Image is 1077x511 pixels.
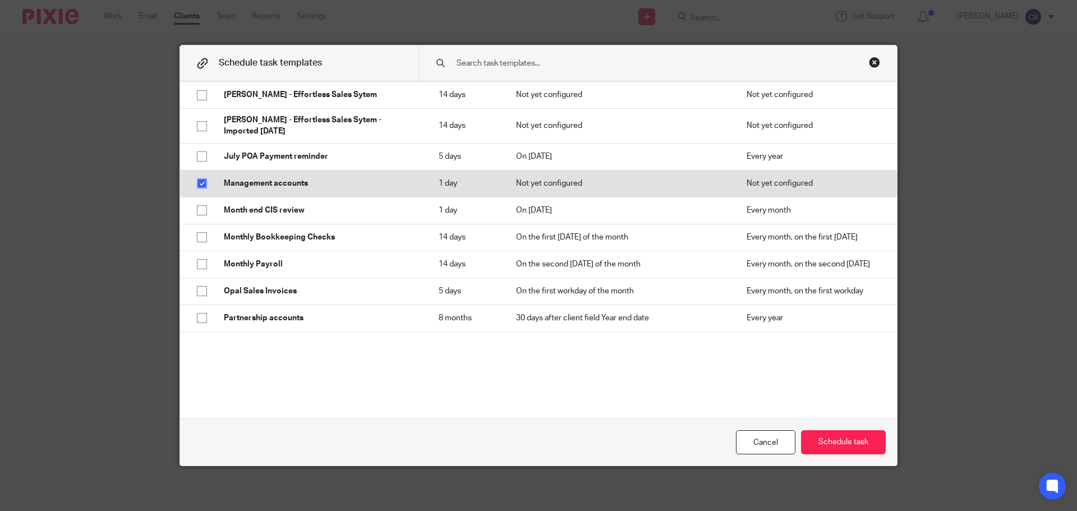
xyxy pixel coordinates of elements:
p: 5 days [439,151,494,162]
p: Monthly Payroll [224,259,416,270]
p: July POA Payment reminder [224,151,416,162]
p: 14 days [439,89,494,100]
p: On the first workday of the month [516,286,724,297]
p: Partnership accounts [224,312,416,324]
p: [PERSON_NAME] - Effortless Sales Sytem - Imported [DATE] [224,114,416,137]
div: Cancel [736,430,795,454]
p: [PERSON_NAME] - Effortless Sales Sytem [224,89,416,100]
p: Monthly Bookkeeping Checks [224,232,416,243]
div: Close this dialog window [869,57,880,68]
p: Not yet configured [747,120,880,131]
p: 5 days [439,286,494,297]
p: Month end CIS review [224,205,416,216]
p: Every month, on the second [DATE] [747,259,880,270]
p: 30 days after client field Year end date [516,312,724,324]
button: Schedule task [801,430,886,454]
p: On [DATE] [516,205,724,216]
p: Not yet configured [516,178,724,189]
p: Every month, on the first workday [747,286,880,297]
p: Every month [747,205,880,216]
p: On the first [DATE] of the month [516,232,724,243]
p: Not yet configured [516,120,724,131]
input: Search task templates... [455,57,825,70]
p: 14 days [439,232,494,243]
span: Schedule task templates [219,58,322,67]
p: Not yet configured [516,89,724,100]
p: Not yet configured [747,89,880,100]
p: Opal Sales Invoices [224,286,416,297]
p: Every year [747,312,880,324]
p: On [DATE] [516,151,724,162]
p: Not yet configured [747,178,880,189]
p: 1 day [439,205,494,216]
p: Every year [747,151,880,162]
p: Every month, on the first [DATE] [747,232,880,243]
p: 14 days [439,120,494,131]
p: Management accounts [224,178,416,189]
p: 8 months [439,312,494,324]
p: 14 days [439,259,494,270]
p: On the second [DATE] of the month [516,259,724,270]
p: 1 day [439,178,494,189]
